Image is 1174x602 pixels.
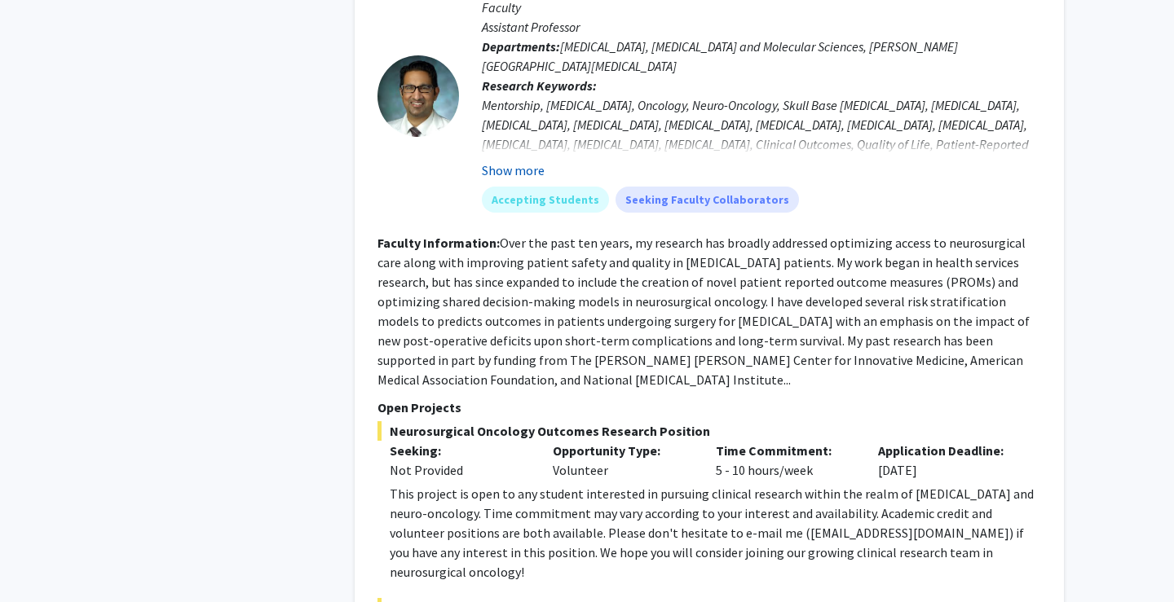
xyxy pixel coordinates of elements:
[704,441,867,480] div: 5 - 10 hours/week
[377,235,500,251] b: Faculty Information:
[12,529,69,590] iframe: Chat
[553,441,691,460] p: Opportunity Type:
[878,441,1017,460] p: Application Deadline:
[482,95,1041,213] div: Mentorship, [MEDICAL_DATA], Oncology, Neuro-Oncology, Skull Base [MEDICAL_DATA], [MEDICAL_DATA], ...
[390,460,528,480] div: Not Provided
[716,441,854,460] p: Time Commitment:
[377,235,1030,388] fg-read-more: Over the past ten years, my research has broadly addressed optimizing access to neurosurgical car...
[377,421,1041,441] span: Neurosurgical Oncology Outcomes Research Position
[390,441,528,460] p: Seeking:
[541,441,704,480] div: Volunteer
[377,398,1041,417] p: Open Projects
[616,187,799,213] mat-chip: Seeking Faculty Collaborators
[482,38,560,55] b: Departments:
[482,38,958,74] span: [MEDICAL_DATA], [MEDICAL_DATA] and Molecular Sciences, [PERSON_NAME][GEOGRAPHIC_DATA][MEDICAL_DATA]
[482,17,1041,37] p: Assistant Professor
[482,77,597,94] b: Research Keywords:
[866,441,1029,480] div: [DATE]
[390,484,1041,582] div: This project is open to any student interested in pursuing clinical research within the realm of ...
[482,187,609,213] mat-chip: Accepting Students
[482,160,545,180] button: Show more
